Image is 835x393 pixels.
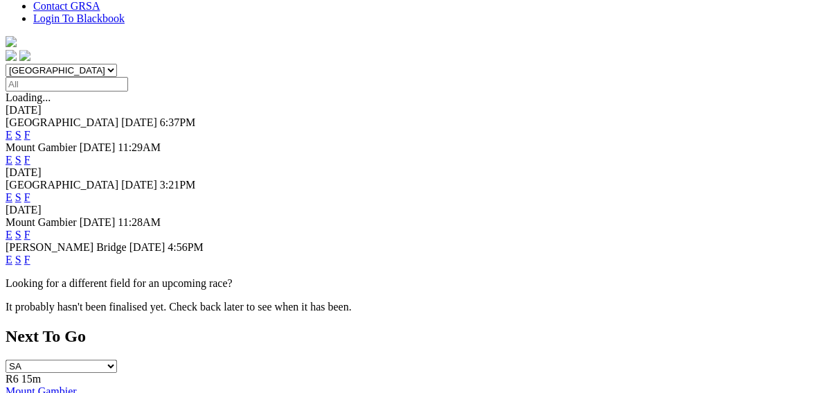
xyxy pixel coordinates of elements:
[6,129,12,141] a: E
[24,154,30,166] a: F
[118,141,161,153] span: 11:29AM
[118,216,161,228] span: 11:28AM
[6,154,12,166] a: E
[6,77,128,91] input: Select date
[6,36,17,47] img: logo-grsa-white.png
[24,254,30,265] a: F
[6,373,19,385] span: R6
[15,191,21,203] a: S
[21,373,41,385] span: 15m
[15,129,21,141] a: S
[6,116,118,128] span: [GEOGRAPHIC_DATA]
[33,12,125,24] a: Login To Blackbook
[6,166,829,179] div: [DATE]
[6,141,77,153] span: Mount Gambier
[6,301,352,313] partial: It probably hasn't been finalised yet. Check back later to see when it has been.
[121,179,157,191] span: [DATE]
[6,204,829,216] div: [DATE]
[24,191,30,203] a: F
[168,241,204,253] span: 4:56PM
[6,241,127,253] span: [PERSON_NAME] Bridge
[121,116,157,128] span: [DATE]
[6,50,17,61] img: facebook.svg
[80,216,116,228] span: [DATE]
[160,116,196,128] span: 6:37PM
[6,179,118,191] span: [GEOGRAPHIC_DATA]
[15,254,21,265] a: S
[6,191,12,203] a: E
[24,129,30,141] a: F
[6,277,829,290] p: Looking for a different field for an upcoming race?
[6,229,12,241] a: E
[24,229,30,241] a: F
[129,241,165,253] span: [DATE]
[15,229,21,241] a: S
[6,327,829,346] h2: Next To Go
[80,141,116,153] span: [DATE]
[6,104,829,116] div: [DATE]
[15,154,21,166] a: S
[6,216,77,228] span: Mount Gambier
[6,91,51,103] span: Loading...
[6,254,12,265] a: E
[160,179,196,191] span: 3:21PM
[19,50,30,61] img: twitter.svg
